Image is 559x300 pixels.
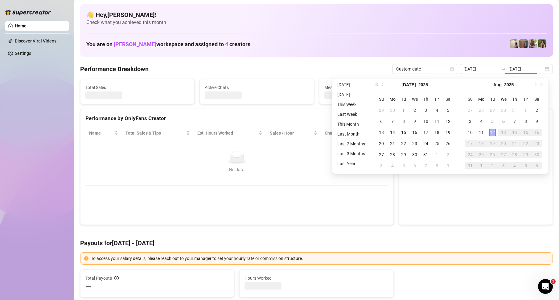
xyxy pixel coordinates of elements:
[89,130,113,136] span: Name
[519,39,528,48] img: Wayne
[324,84,428,91] span: Messages Sent
[85,114,388,123] div: Performance by OnlyFans Creator
[501,67,506,71] span: swap-right
[404,114,548,123] div: Sales by OnlyFans Creator
[197,130,257,136] div: Est. Hours Worked
[15,23,27,28] a: Home
[86,10,547,19] h4: 👋 Hey, [PERSON_NAME] !
[463,66,499,72] input: Start date
[321,127,388,139] th: Chat Conversion
[538,39,546,48] img: Nathaniel
[245,275,388,282] span: Hours Worked
[92,166,382,173] div: No data
[85,84,189,91] span: Total Sales
[15,51,31,56] a: Settings
[15,39,56,43] a: Discover Viral Videos
[270,130,312,136] span: Sales / Hour
[85,282,91,292] span: —
[84,256,88,261] span: exclamation-circle
[538,279,553,294] iframe: Intercom live chat
[122,127,194,139] th: Total Sales & Tips
[266,127,321,139] th: Sales / Hour
[125,130,185,136] span: Total Sales & Tips
[85,275,112,282] span: Total Payouts
[80,239,553,247] h4: Payouts for [DATE] - [DATE]
[450,67,454,71] span: calendar
[205,84,309,91] span: Active Chats
[396,64,454,74] span: Custom date
[5,9,51,15] img: logo-BBDzfeDw.svg
[80,65,149,73] h4: Performance Breakdown
[91,255,549,262] div: To access your salary details, please reach out to your manager to set your hourly rate or commis...
[528,39,537,48] img: Nathaniel
[86,41,250,48] h1: You are on workspace and assigned to creators
[501,67,506,71] span: to
[551,279,556,284] span: 1
[85,127,122,139] th: Name
[114,276,119,280] span: info-circle
[225,41,228,47] span: 4
[508,66,544,72] input: End date
[510,39,519,48] img: Ralphy
[114,41,156,47] span: [PERSON_NAME]
[86,19,547,26] span: Check what you achieved this month
[325,130,380,136] span: Chat Conversion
